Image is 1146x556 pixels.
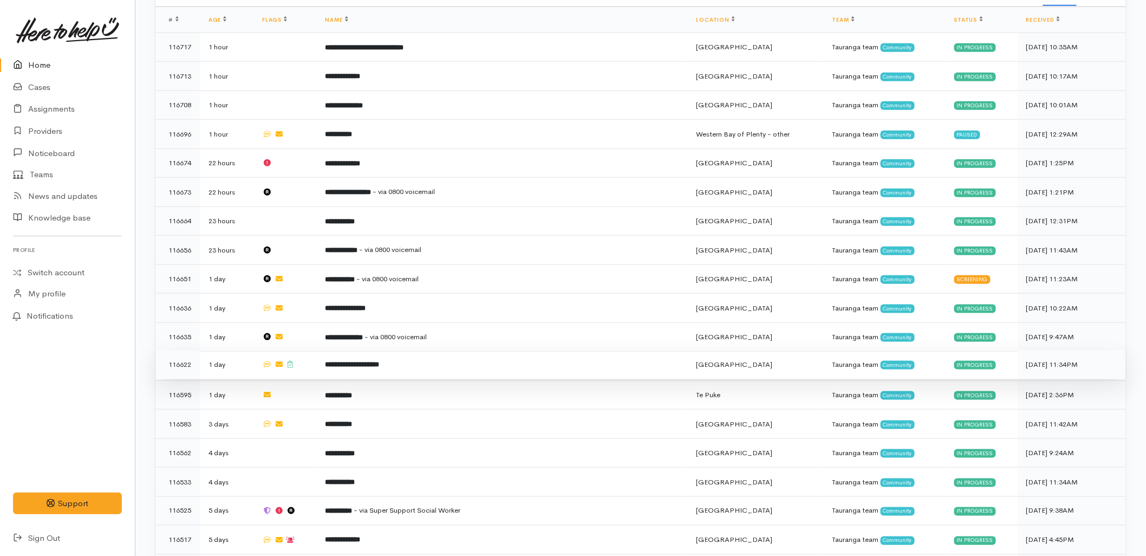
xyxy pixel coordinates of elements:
td: Tauranga team [824,350,946,379]
td: [DATE] 10:17AM [1018,62,1126,91]
span: Community [881,159,915,168]
td: Tauranga team [824,438,946,468]
span: Community [881,536,915,545]
td: [DATE] 9:38AM [1018,496,1126,526]
a: Location [696,16,735,23]
td: 116717 [155,33,200,62]
div: In progress [954,449,996,458]
span: Community [881,131,915,139]
span: Community [881,247,915,255]
td: [DATE] 11:42AM [1018,410,1126,439]
div: In progress [954,361,996,370]
td: 1 hour [200,33,253,62]
td: [DATE] 11:43AM [1018,236,1126,265]
span: - via 0800 voicemail [364,332,427,341]
div: In progress [954,391,996,400]
a: Status [954,16,983,23]
span: - via 0800 voicemail [373,187,435,196]
div: In progress [954,333,996,342]
span: Community [881,333,915,342]
a: Flags [262,16,287,23]
td: [DATE] 10:35AM [1018,33,1126,62]
td: 116696 [155,120,200,149]
td: [DATE] 11:34PM [1018,350,1126,379]
span: Community [881,391,915,400]
span: [GEOGRAPHIC_DATA] [696,448,773,457]
td: 22 hours [200,148,253,178]
div: In progress [954,421,996,429]
span: Community [881,507,915,516]
span: [GEOGRAPHIC_DATA] [696,303,773,313]
div: In progress [954,159,996,168]
span: [GEOGRAPHIC_DATA] [696,506,773,515]
td: [DATE] 1:21PM [1018,178,1126,207]
div: In progress [954,43,996,52]
td: 116525 [155,496,200,526]
td: 116651 [155,264,200,294]
td: Tauranga team [824,468,946,497]
div: In progress [954,247,996,255]
span: [GEOGRAPHIC_DATA] [696,332,773,341]
td: 116713 [155,62,200,91]
td: 22 hours [200,178,253,207]
td: 116635 [155,322,200,352]
td: Tauranga team [824,33,946,62]
a: Team [832,16,855,23]
td: Tauranga team [824,236,946,265]
span: [GEOGRAPHIC_DATA] [696,72,773,81]
td: 116664 [155,206,200,236]
span: Community [881,217,915,226]
td: Tauranga team [824,410,946,439]
td: 116583 [155,410,200,439]
td: [DATE] 1:25PM [1018,148,1126,178]
span: Community [881,275,915,284]
div: In progress [954,73,996,81]
td: Tauranga team [824,496,946,526]
td: 23 hours [200,236,253,265]
div: In progress [954,479,996,487]
td: 116533 [155,468,200,497]
td: Tauranga team [824,120,946,149]
div: In progress [954,536,996,545]
td: 1 day [200,322,253,352]
td: 116562 [155,438,200,468]
td: 116622 [155,350,200,379]
td: Tauranga team [824,178,946,207]
td: [DATE] 9:47AM [1018,322,1126,352]
span: Community [881,73,915,81]
td: 1 hour [200,62,253,91]
td: 1 hour [200,90,253,120]
a: Received [1026,16,1060,23]
button: Support [13,493,122,515]
div: Screening [954,275,991,284]
div: In progress [954,217,996,226]
span: Community [881,305,915,313]
td: 116674 [155,148,200,178]
td: 4 days [200,468,253,497]
div: In progress [954,189,996,197]
div: Paused [954,131,980,139]
a: Name [325,16,348,23]
span: [GEOGRAPHIC_DATA] [696,188,773,197]
td: [DATE] 9:24AM [1018,438,1126,468]
td: 1 hour [200,120,253,149]
span: Community [881,189,915,197]
td: Tauranga team [824,526,946,555]
span: - via 0800 voicemail [359,245,421,254]
span: [GEOGRAPHIC_DATA] [696,245,773,255]
td: [DATE] 4:45PM [1018,526,1126,555]
span: [GEOGRAPHIC_DATA] [696,419,773,429]
h6: Profile [13,243,122,257]
span: [GEOGRAPHIC_DATA] [696,274,773,283]
span: [GEOGRAPHIC_DATA] [696,100,773,109]
td: 1 day [200,350,253,379]
td: 1 day [200,294,253,323]
td: 116517 [155,526,200,555]
span: - via 0800 voicemail [356,274,419,283]
td: 116595 [155,380,200,410]
td: Tauranga team [824,148,946,178]
td: 116636 [155,294,200,323]
td: [DATE] 10:22AM [1018,294,1126,323]
td: [DATE] 11:23AM [1018,264,1126,294]
div: In progress [954,305,996,313]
